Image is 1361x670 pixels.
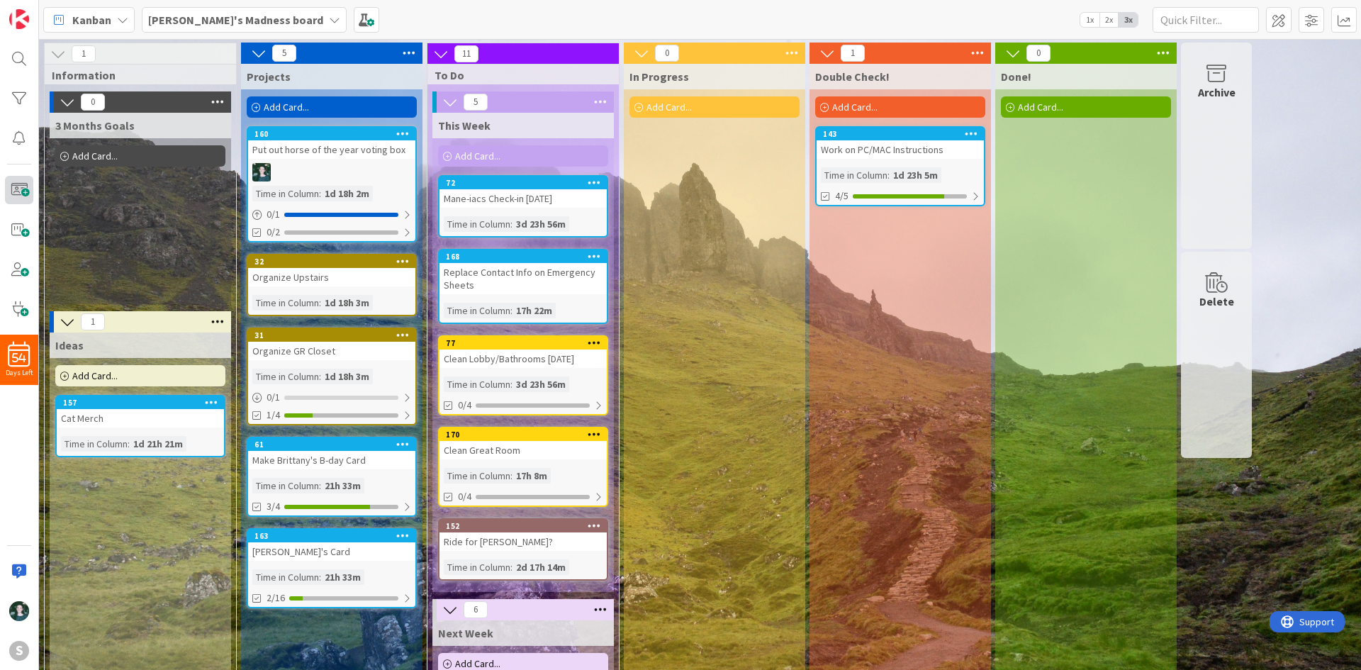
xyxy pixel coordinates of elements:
span: 4/5 [835,189,848,203]
span: Add Card... [832,101,878,113]
div: 157 [57,396,224,409]
div: Time in Column [821,167,887,183]
img: KM [252,163,271,182]
span: Add Card... [72,369,118,382]
span: : [510,216,513,232]
div: 168 [439,250,607,263]
div: 160 [248,128,415,140]
span: 6 [464,601,488,618]
span: In Progress [629,69,689,84]
span: 3/4 [267,499,280,514]
div: Time in Column [252,369,319,384]
div: KM [248,163,415,182]
span: 1/4 [267,408,280,423]
span: 2/16 [267,591,285,605]
span: 1x [1080,13,1099,27]
span: : [510,303,513,318]
div: Time in Column [444,376,510,392]
span: 0 [655,45,679,62]
div: Make Brittany's B-day Card [248,451,415,469]
div: Put out horse of the year voting box [248,140,415,159]
div: 170 [439,428,607,441]
div: Time in Column [252,569,319,585]
span: : [510,559,513,575]
div: 32 [254,257,415,267]
span: Add Card... [646,101,692,113]
span: Ideas [55,338,84,352]
div: 170 [446,430,607,440]
span: Add Card... [1018,101,1063,113]
div: 61Make Brittany's B-day Card [248,438,415,469]
span: Kanban [72,11,111,28]
div: 72 [446,178,607,188]
div: Time in Column [252,295,319,311]
span: Add Card... [455,657,500,670]
div: 0/1 [248,389,415,406]
div: 143 [817,128,984,140]
div: 32Organize Upstairs [248,255,415,286]
span: 0 [81,94,105,111]
div: Ride for [PERSON_NAME]? [439,532,607,551]
div: Time in Column [252,186,319,201]
span: 11 [454,45,478,62]
div: Archive [1198,84,1236,101]
span: : [319,369,321,384]
div: Clean Great Room [439,441,607,459]
span: 0 [1026,45,1051,62]
div: 160Put out horse of the year voting box [248,128,415,159]
span: : [319,478,321,493]
div: 1d 23h 5m [890,167,941,183]
span: 0/4 [458,489,471,504]
span: 0 / 1 [267,207,280,222]
div: 163 [254,531,415,541]
div: Time in Column [61,436,128,452]
div: 152Ride for [PERSON_NAME]? [439,520,607,551]
div: 168Replace Contact Info on Emergency Sheets [439,250,607,294]
span: 1 [841,45,865,62]
div: Time in Column [252,478,319,493]
div: Time in Column [444,303,510,318]
div: 21h 33m [321,569,364,585]
span: Projects [247,69,291,84]
div: 143 [823,129,984,139]
div: 21h 33m [321,478,364,493]
span: Done! [1001,69,1031,84]
span: 0/4 [458,398,471,413]
div: 31 [248,329,415,342]
div: Time in Column [444,468,510,484]
div: 61 [248,438,415,451]
div: 160 [254,129,415,139]
div: 31Organize GR Closet [248,329,415,360]
span: 5 [272,45,296,62]
div: 77 [439,337,607,350]
span: 0 / 1 [267,390,280,405]
b: [PERSON_NAME]'s Madness board [148,13,323,27]
span: 1 [81,313,105,330]
img: KM [9,601,29,621]
span: 54 [12,353,26,363]
div: 1d 21h 21m [130,436,186,452]
div: 163[PERSON_NAME]'s Card [248,530,415,561]
div: 77Clean Lobby/Bathrooms [DATE] [439,337,607,368]
div: [PERSON_NAME]'s Card [248,542,415,561]
div: 61 [254,440,415,450]
div: Time in Column [444,216,510,232]
span: Support [30,2,65,19]
span: 3x [1119,13,1138,27]
span: : [319,569,321,585]
span: Double Check! [815,69,890,84]
div: 17h 8m [513,468,551,484]
div: 17h 22m [513,303,556,318]
div: 157Cat Merch [57,396,224,428]
span: : [510,468,513,484]
div: 163 [248,530,415,542]
span: Add Card... [455,150,500,162]
div: 1d 18h 3m [321,369,373,384]
div: 72 [439,177,607,189]
div: 31 [254,330,415,340]
span: 0/2 [267,225,280,240]
div: 32 [248,255,415,268]
div: Clean Lobby/Bathrooms [DATE] [439,350,607,368]
div: Time in Column [444,559,510,575]
div: 170Clean Great Room [439,428,607,459]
